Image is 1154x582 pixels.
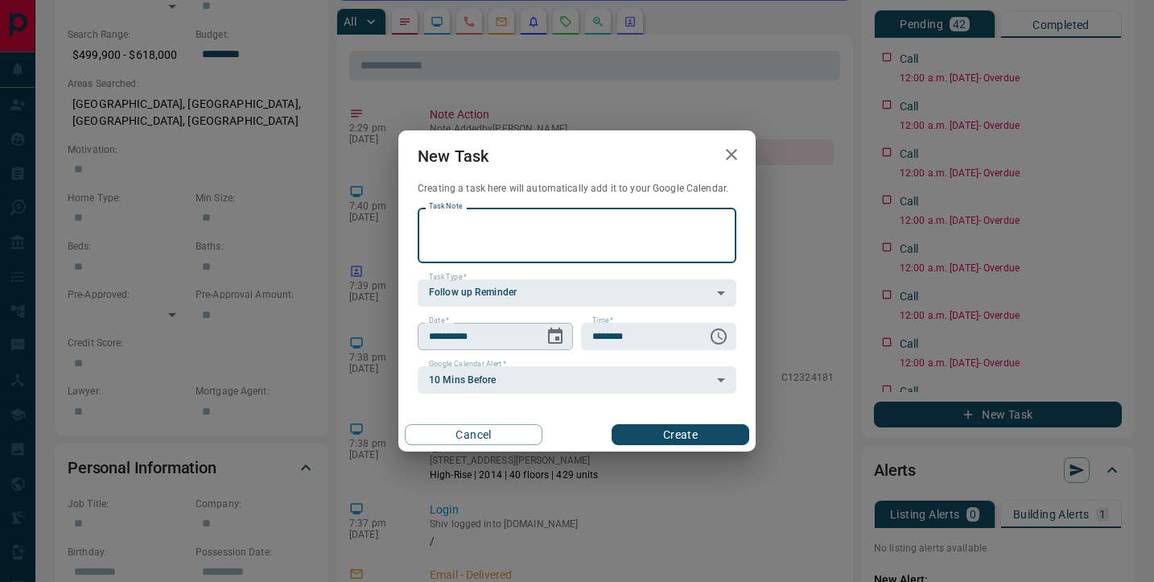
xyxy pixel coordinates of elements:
p: Creating a task here will automatically add it to your Google Calendar. [418,182,736,196]
div: 10 Mins Before [418,366,736,394]
label: Date [429,316,449,326]
label: Time [592,316,613,326]
button: Cancel [405,424,542,445]
button: Choose time, selected time is 6:00 AM [703,320,735,353]
label: Task Type [429,272,467,283]
h2: New Task [398,130,508,182]
button: Choose date, selected date is Aug 14, 2025 [539,320,571,353]
label: Google Calendar Alert [429,359,506,369]
div: Follow up Reminder [418,279,736,307]
label: Task Note [429,201,462,212]
button: Create [612,424,749,445]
